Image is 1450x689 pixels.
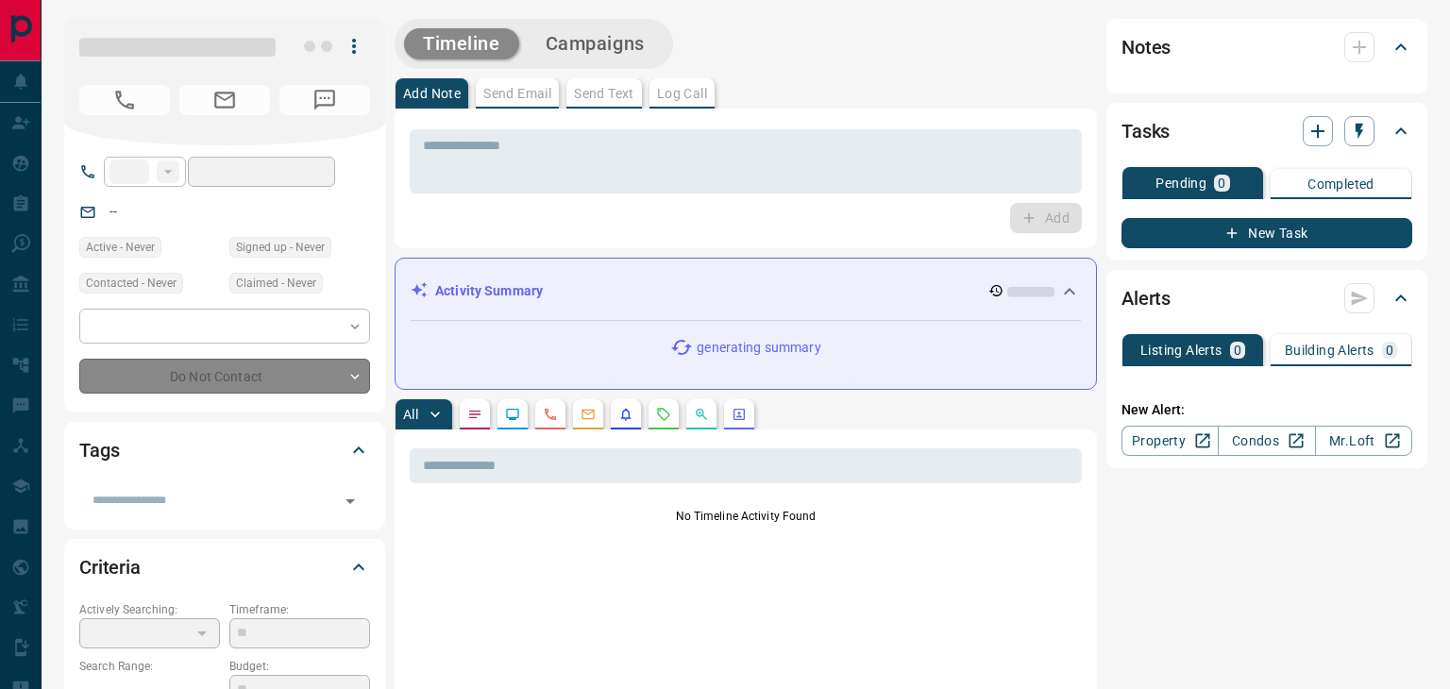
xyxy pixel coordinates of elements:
span: Claimed - Never [236,274,316,293]
span: No Number [279,85,370,115]
p: No Timeline Activity Found [410,508,1082,525]
a: -- [110,204,117,219]
a: Mr.Loft [1315,426,1412,456]
svg: Opportunities [694,407,709,422]
button: Timeline [404,28,519,59]
div: Do Not Contact [79,359,370,394]
a: Condos [1218,426,1315,456]
svg: Listing Alerts [618,407,633,422]
button: Campaigns [527,28,664,59]
svg: Emails [581,407,596,422]
div: Notes [1121,25,1412,70]
span: Contacted - Never [86,274,177,293]
div: Tags [79,428,370,473]
button: Open [337,488,363,514]
p: Building Alerts [1285,344,1374,357]
p: Actively Searching: [79,601,220,618]
h2: Tags [79,435,119,465]
p: Budget: [229,658,370,675]
span: Active - Never [86,238,155,257]
p: Completed [1307,177,1374,191]
span: No Email [179,85,270,115]
p: Listing Alerts [1140,344,1222,357]
svg: Notes [467,407,482,422]
svg: Agent Actions [732,407,747,422]
div: Alerts [1121,276,1412,321]
svg: Calls [543,407,558,422]
div: Activity Summary [411,274,1081,309]
p: Activity Summary [435,281,543,301]
h2: Notes [1121,32,1171,62]
p: New Alert: [1121,400,1412,420]
span: No Number [79,85,170,115]
div: Criteria [79,545,370,590]
p: generating summary [697,338,820,358]
svg: Lead Browsing Activity [505,407,520,422]
h2: Tasks [1121,116,1170,146]
p: Search Range: [79,658,220,675]
p: Add Note [403,87,461,100]
p: Timeframe: [229,601,370,618]
button: New Task [1121,218,1412,248]
div: Tasks [1121,109,1412,154]
p: 0 [1234,344,1241,357]
a: Property [1121,426,1219,456]
h2: Criteria [79,552,141,582]
p: Pending [1155,176,1206,190]
h2: Alerts [1121,283,1171,313]
svg: Requests [656,407,671,422]
span: Signed up - Never [236,238,325,257]
p: All [403,408,418,421]
p: 0 [1386,344,1393,357]
p: 0 [1218,176,1225,190]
